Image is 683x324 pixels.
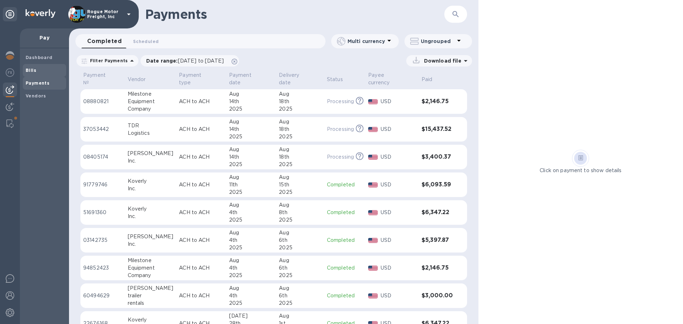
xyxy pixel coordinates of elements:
h3: $6,093.59 [422,181,453,188]
div: 4th [229,209,273,216]
div: Koverly [128,177,174,185]
p: Payment № [83,71,113,86]
div: 4th [229,237,273,244]
p: Completed [327,237,362,244]
p: Click on payment to show details [540,167,621,174]
div: rentals [128,299,174,307]
div: Logistics [128,129,174,137]
img: USD [368,210,378,215]
img: Foreign exchange [6,68,14,77]
span: Completed [87,36,122,46]
div: Aug [229,229,273,237]
div: Inc. [128,213,174,220]
img: USD [368,127,378,132]
div: 8th [279,209,321,216]
span: Status [327,76,352,83]
p: Completed [327,264,362,272]
div: 2025 [279,216,321,224]
p: Completed [327,181,362,188]
p: ACH to ACH [179,126,223,133]
div: 2025 [229,161,273,168]
div: Inc. [128,240,174,248]
p: 08880821 [83,98,122,105]
p: Date range : [146,57,227,64]
div: Equipment [128,98,174,105]
div: 2025 [229,133,273,140]
p: USD [381,209,416,216]
div: Aug [279,257,321,264]
h3: $15,437.52 [422,126,453,133]
p: USD [381,237,416,244]
div: Aug [229,90,273,98]
p: 91779746 [83,181,122,188]
div: Date range:[DATE] to [DATE] [141,55,239,67]
div: 11th [229,181,273,188]
div: 18th [279,98,321,105]
p: USD [381,181,416,188]
p: ACH to ACH [179,237,223,244]
div: 2025 [279,272,321,279]
div: Aug [279,229,321,237]
div: 2025 [279,161,321,168]
div: Aug [279,285,321,292]
p: Processing [327,126,354,133]
div: Aug [229,146,273,153]
div: [PERSON_NAME] [128,233,174,240]
h3: $3,400.37 [422,154,453,160]
p: Processing [327,153,354,161]
p: Payee currency [368,71,406,86]
div: 2025 [279,133,321,140]
div: 2025 [279,299,321,307]
p: ACH to ACH [179,292,223,299]
p: Status [327,76,343,83]
div: Koverly [128,205,174,213]
p: ACH to ACH [179,181,223,188]
div: 6th [279,292,321,299]
div: 2025 [279,188,321,196]
div: Aug [279,312,321,320]
div: 2025 [229,299,273,307]
span: Delivery date [279,71,321,86]
h3: $3,000.00 [422,292,453,299]
p: 37053442 [83,126,122,133]
p: USD [381,98,416,105]
img: USD [368,266,378,271]
span: Payment № [83,71,122,86]
span: Scheduled [133,38,159,45]
div: Company [128,105,174,113]
div: Aug [279,118,321,126]
p: USD [381,292,416,299]
b: Dashboard [26,55,53,60]
span: Vendor [128,76,155,83]
p: ACH to ACH [179,209,223,216]
h3: $6,347.22 [422,209,453,216]
div: Aug [279,201,321,209]
div: 2025 [229,244,273,251]
p: Completed [327,209,362,216]
p: ACH to ACH [179,153,223,161]
div: 4th [229,292,273,299]
div: [PERSON_NAME] [128,285,174,292]
h3: $2,146.75 [422,265,453,271]
p: Processing [327,98,354,105]
p: Payment date [229,71,264,86]
p: Multi currency [348,38,385,45]
div: Aug [229,201,273,209]
p: USD [381,126,416,133]
p: Rogue Motor Freight, Inc [87,9,123,19]
div: 14th [229,153,273,161]
div: 18th [279,153,321,161]
img: USD [368,155,378,160]
div: 2025 [279,105,321,113]
p: Pay [26,34,63,41]
span: Payee currency [368,71,415,86]
span: [DATE] to [DATE] [178,58,224,64]
div: Aug [279,90,321,98]
div: 2025 [279,244,321,251]
img: USD [368,238,378,243]
div: Inc. [128,185,174,192]
p: Payment type [179,71,214,86]
p: Delivery date [279,71,312,86]
div: Equipment [128,264,174,272]
p: 60494629 [83,292,122,299]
